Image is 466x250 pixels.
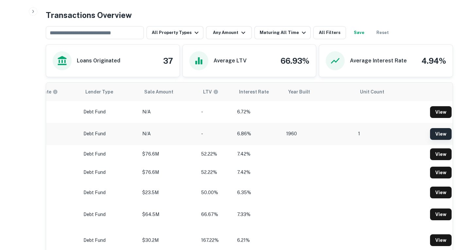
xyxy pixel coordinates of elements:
[83,189,136,196] p: Debt Fund
[281,55,309,67] h4: 66.93%
[83,169,136,176] p: Debt Fund
[254,26,311,39] button: Maturing All Time
[430,208,452,220] a: View
[18,130,77,137] p: [DATE]
[433,198,466,229] iframe: Chat Widget
[260,29,308,37] div: Maturing All Time
[142,211,195,218] p: $64.5M
[283,83,355,101] th: Year Built
[83,237,136,244] p: Debt Fund
[239,88,277,96] span: Interest Rate
[201,130,231,137] p: -
[358,130,423,137] p: 1
[237,169,280,176] p: 7.42%
[147,26,203,39] button: All Property Types
[360,88,393,96] span: Unit Count
[203,88,218,95] div: LTVs displayed on the website are for informational purposes only and may be reported incorrectly...
[355,83,427,101] th: Unit Count
[203,88,227,95] span: LTVs displayed on the website are for informational purposes only and may be reported incorrectly...
[83,130,136,137] p: Debt Fund
[142,108,195,115] p: N/A
[80,83,139,101] th: Lender Type
[430,234,452,246] a: View
[214,57,247,65] h6: Average LTV
[18,189,77,196] p: [DATE]
[15,83,80,101] th: Maturity dates displayed may be estimated. Please contact the lender for the most accurate maturi...
[18,237,77,244] p: [DATE]
[206,26,252,39] button: Any Amount
[142,237,195,244] p: $30.2M
[203,88,212,95] h6: LTV
[286,130,352,137] p: 1960
[201,169,231,176] p: 52.22%
[237,151,280,158] p: 7.42%
[237,237,280,244] p: 6.21%
[430,148,452,160] a: View
[430,128,452,140] a: View
[288,88,319,96] span: Year Built
[83,151,136,158] p: Debt Fund
[142,189,195,196] p: $23.5M
[83,108,136,115] p: Debt Fund
[430,106,452,118] a: View
[18,211,77,218] p: [DATE]
[237,130,280,137] p: 6.86%
[313,26,346,39] button: All Filters
[142,151,195,158] p: $76.6M
[198,83,234,101] th: LTVs displayed on the website are for informational purposes only and may be reported incorrectly...
[144,88,182,96] span: Sale Amount
[142,130,195,137] p: N/A
[237,108,280,115] p: 6.72%
[18,108,77,115] p: [DATE]
[46,9,132,21] h4: Transactions Overview
[201,237,231,244] p: 167.22%
[237,211,280,218] p: 7.33%
[139,83,198,101] th: Sale Amount
[430,167,452,178] a: View
[201,151,231,158] p: 52.22%
[234,83,283,101] th: Interest Rate
[163,55,173,67] h4: 37
[18,151,77,158] p: [DATE]
[201,189,231,196] p: 50.00%
[85,88,113,96] span: Lender Type
[18,169,77,176] p: [DATE]
[349,26,370,39] button: Save your search to get updates of matches that match your search criteria.
[201,211,231,218] p: 66.67%
[237,189,280,196] p: 6.35%
[142,169,195,176] p: $76.6M
[350,57,407,65] h6: Average Interest Rate
[422,55,446,67] h4: 4.94%
[83,211,136,218] p: Debt Fund
[430,187,452,198] a: View
[372,26,393,39] button: Reset
[77,57,120,65] h6: Loans Originated
[201,108,231,115] p: -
